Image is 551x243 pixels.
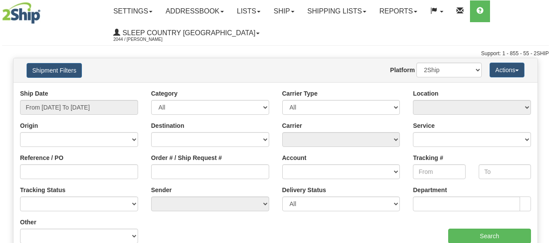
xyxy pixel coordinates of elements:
input: To [479,164,531,179]
label: Location [413,89,438,98]
a: Sleep Country [GEOGRAPHIC_DATA] 2044 / [PERSON_NAME] [107,22,266,44]
label: Destination [151,121,184,130]
label: Delivery Status [282,186,326,194]
span: 2044 / [PERSON_NAME] [113,35,179,44]
label: Origin [20,121,38,130]
label: Tracking Status [20,186,65,194]
label: Account [282,153,307,162]
a: Reports [373,0,424,22]
label: Sender [151,186,172,194]
label: Service [413,121,435,130]
button: Shipment Filters [27,63,82,78]
label: Tracking # [413,153,443,162]
label: Carrier Type [282,89,318,98]
button: Actions [490,63,524,77]
label: Platform [390,66,415,74]
span: Sleep Country [GEOGRAPHIC_DATA] [120,29,255,37]
label: Department [413,186,447,194]
a: Settings [107,0,159,22]
label: Category [151,89,178,98]
input: From [413,164,465,179]
a: Shipping lists [301,0,373,22]
label: Order # / Ship Request # [151,153,222,162]
label: Ship Date [20,89,48,98]
iframe: chat widget [531,77,550,166]
a: Ship [267,0,301,22]
div: Support: 1 - 855 - 55 - 2SHIP [2,50,549,57]
label: Carrier [282,121,302,130]
a: Addressbook [159,0,230,22]
a: Lists [230,0,267,22]
img: logo2044.jpg [2,2,41,24]
label: Reference / PO [20,153,64,162]
label: Other [20,218,36,226]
